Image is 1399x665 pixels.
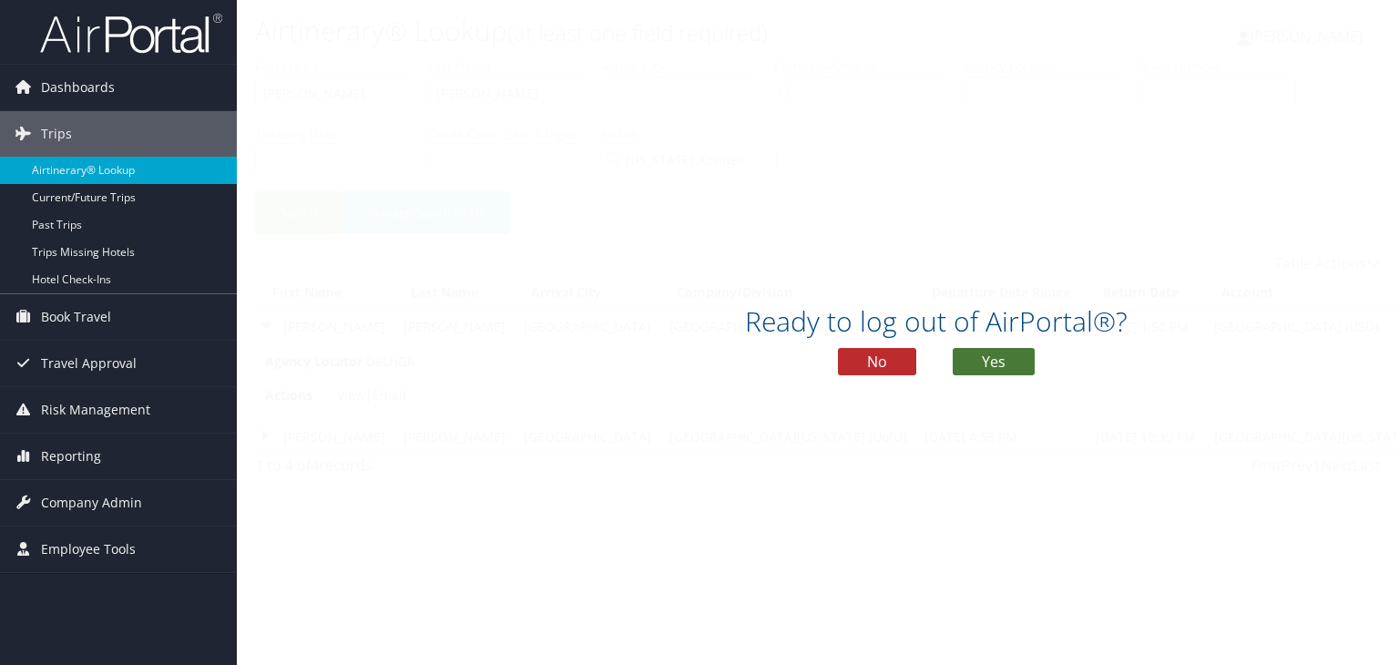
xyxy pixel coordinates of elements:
[41,294,111,340] span: Book Travel
[41,434,101,479] span: Reporting
[41,480,142,526] span: Company Admin
[41,527,136,572] span: Employee Tools
[41,341,137,386] span: Travel Approval
[41,65,115,110] span: Dashboards
[953,348,1035,375] button: Yes
[838,348,916,375] button: No
[40,12,222,55] img: airportal-logo.png
[41,387,150,433] span: Risk Management
[41,111,72,157] span: Trips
